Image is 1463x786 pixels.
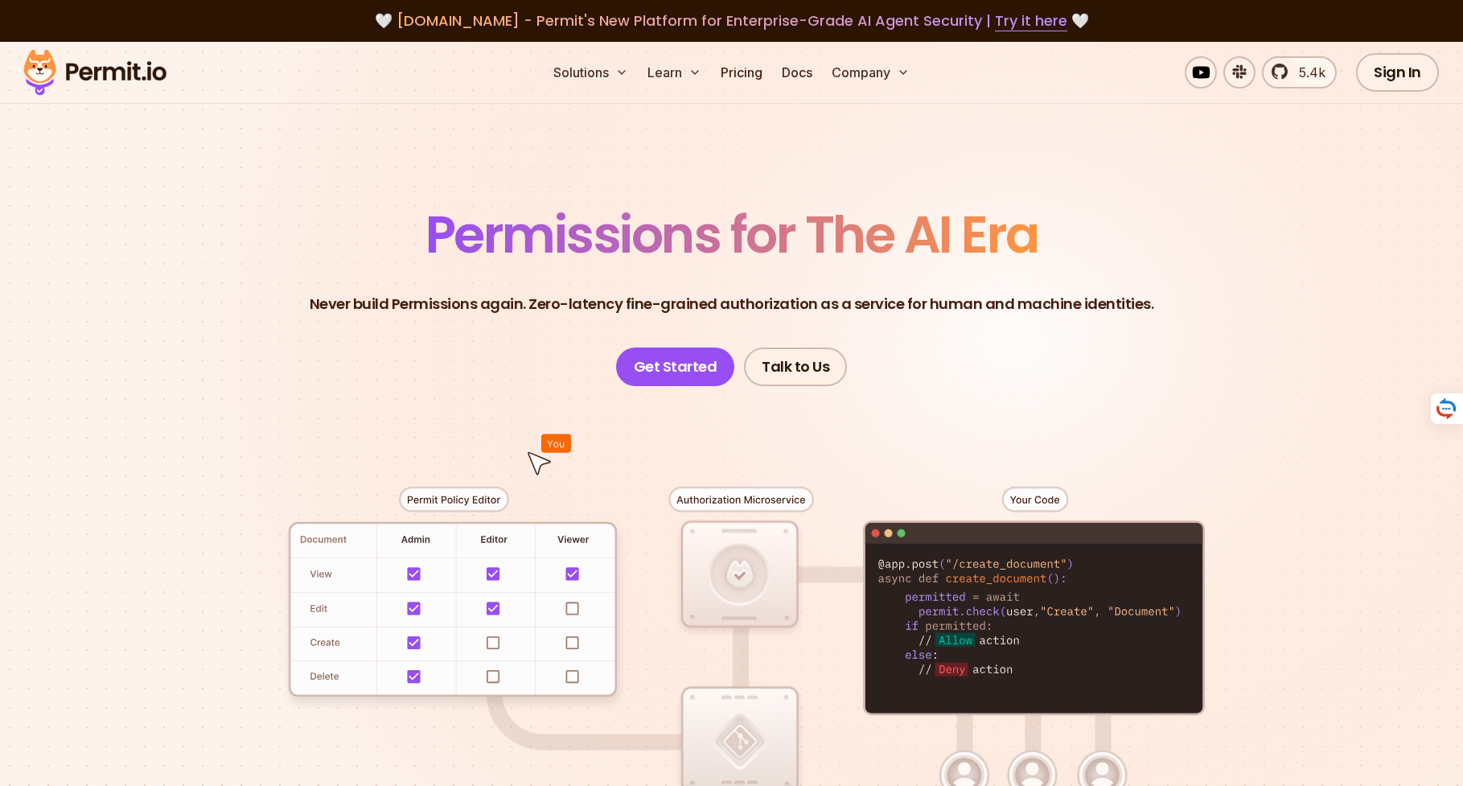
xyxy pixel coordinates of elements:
a: 5.4k [1262,56,1337,88]
span: [DOMAIN_NAME] - Permit's New Platform for Enterprise-Grade AI Agent Security | [397,10,1067,31]
a: Try it here [995,10,1067,31]
button: Learn [641,56,708,88]
img: Permit logo [16,45,174,100]
a: Pricing [714,56,769,88]
p: Never build Permissions again. Zero-latency fine-grained authorization as a service for human and... [310,293,1154,315]
span: Permissions for The AI Era [425,199,1038,270]
div: 🤍 🤍 [39,10,1424,32]
a: Get Started [616,348,735,386]
a: Docs [775,56,819,88]
button: Solutions [547,56,635,88]
span: 5.4k [1289,63,1325,82]
a: Talk to Us [744,348,847,386]
a: Sign In [1356,53,1439,92]
button: Company [825,56,916,88]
